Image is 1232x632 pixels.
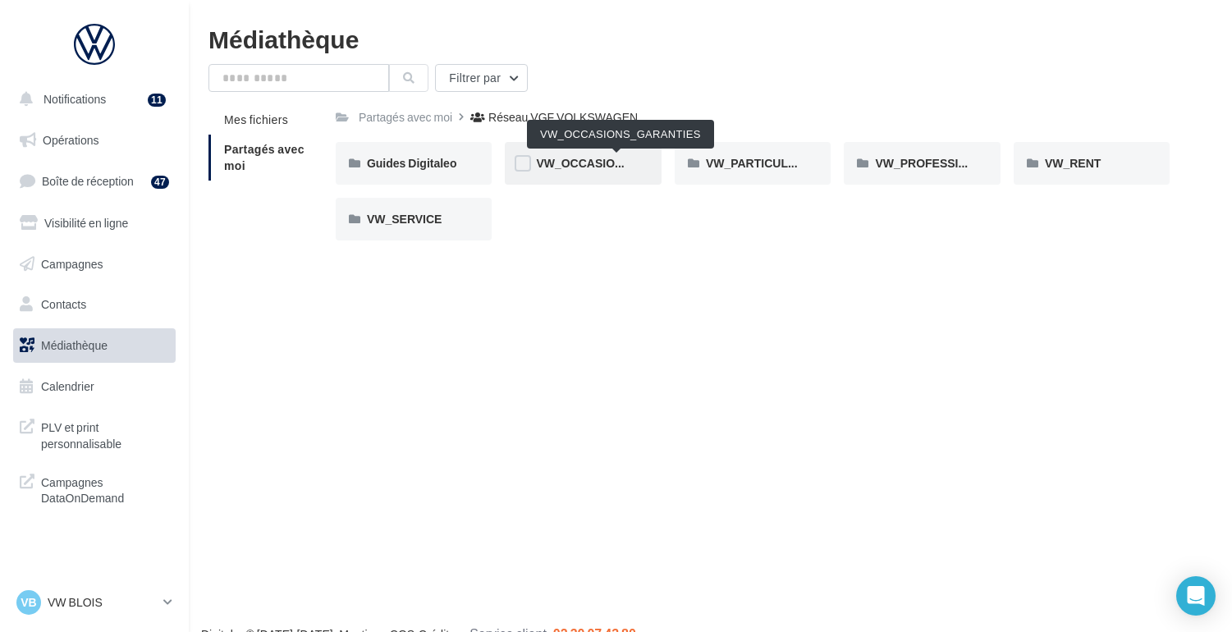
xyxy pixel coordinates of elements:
a: Opérations [10,123,179,158]
a: Boîte de réception47 [10,163,179,199]
div: Open Intercom Messenger [1176,576,1216,616]
a: Campagnes [10,247,179,282]
span: PLV et print personnalisable [41,416,169,451]
span: Campagnes [41,256,103,270]
span: VW_PROFESSIONNELS [875,156,1005,170]
button: Filtrer par [435,64,528,92]
span: Opérations [43,133,98,147]
div: Partagés avec moi [359,109,452,126]
span: Mes fichiers [224,112,288,126]
span: Guides Digitaleo [367,156,457,170]
a: PLV et print personnalisable [10,410,179,458]
p: VW BLOIS [48,594,157,611]
span: Médiathèque [41,338,108,352]
span: Partagés avec moi [224,142,305,172]
div: Réseau VGF VOLKSWAGEN [488,109,638,126]
span: Campagnes DataOnDemand [41,471,169,506]
a: Calendrier [10,369,179,404]
div: 11 [148,94,166,107]
button: Notifications 11 [10,82,172,117]
a: Visibilité en ligne [10,206,179,240]
a: Campagnes DataOnDemand [10,465,179,513]
span: Calendrier [41,379,94,393]
span: VB [21,594,36,611]
span: Visibilité en ligne [44,216,128,230]
span: Notifications [44,92,106,106]
a: Contacts [10,287,179,322]
span: VW_PARTICULIERS [706,156,815,170]
span: VW_RENT [1045,156,1101,170]
a: Médiathèque [10,328,179,363]
span: Contacts [41,297,86,311]
div: 47 [151,176,169,189]
div: Médiathèque [208,26,1212,51]
span: VW_SERVICE [367,212,442,226]
span: VW_OCCASIONS_GARANTIES [536,156,704,170]
div: VW_OCCASIONS_GARANTIES [527,120,714,149]
a: VB VW BLOIS [13,587,176,618]
span: Boîte de réception [42,174,134,188]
